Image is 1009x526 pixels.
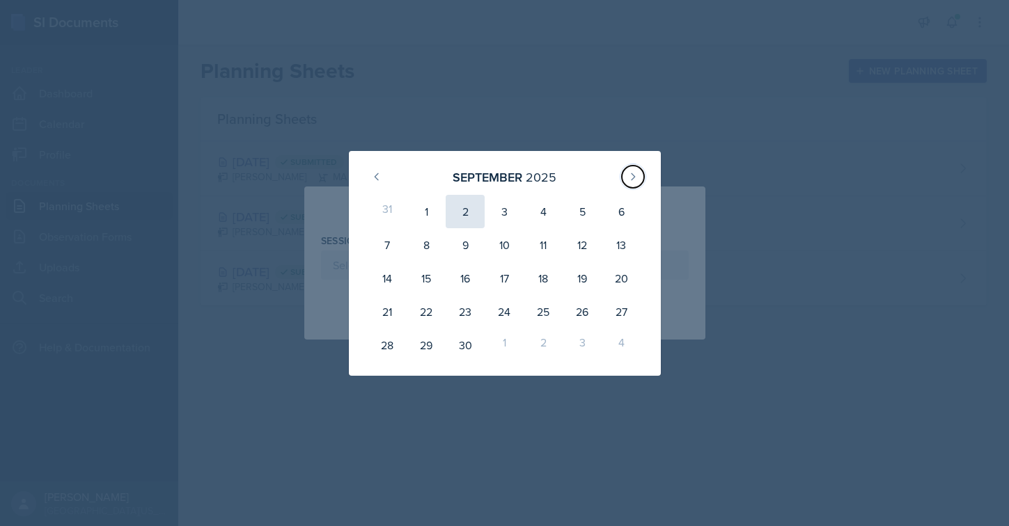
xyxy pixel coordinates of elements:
div: 4 [524,195,563,228]
div: 2 [446,195,485,228]
div: 27 [602,295,641,328]
div: 29 [407,328,446,362]
div: 2025 [526,168,556,186]
div: 3 [563,328,602,362]
div: 24 [485,295,524,328]
div: 1 [485,328,524,362]
div: 31 [368,195,407,228]
div: 9 [446,228,485,262]
div: 3 [485,195,524,228]
div: 23 [446,295,485,328]
div: 16 [446,262,485,295]
div: 28 [368,328,407,362]
div: September [453,168,522,186]
div: 22 [407,295,446,328]
div: 7 [368,228,407,262]
div: 4 [602,328,641,362]
div: 5 [563,195,602,228]
div: 26 [563,295,602,328]
div: 11 [524,228,563,262]
div: 12 [563,228,602,262]
div: 2 [524,328,563,362]
div: 13 [602,228,641,262]
div: 18 [524,262,563,295]
div: 25 [524,295,563,328]
div: 21 [368,295,407,328]
div: 15 [407,262,446,295]
div: 10 [485,228,524,262]
div: 8 [407,228,446,262]
div: 1 [407,195,446,228]
div: 17 [485,262,524,295]
div: 14 [368,262,407,295]
div: 30 [446,328,485,362]
div: 20 [602,262,641,295]
div: 19 [563,262,602,295]
div: 6 [602,195,641,228]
